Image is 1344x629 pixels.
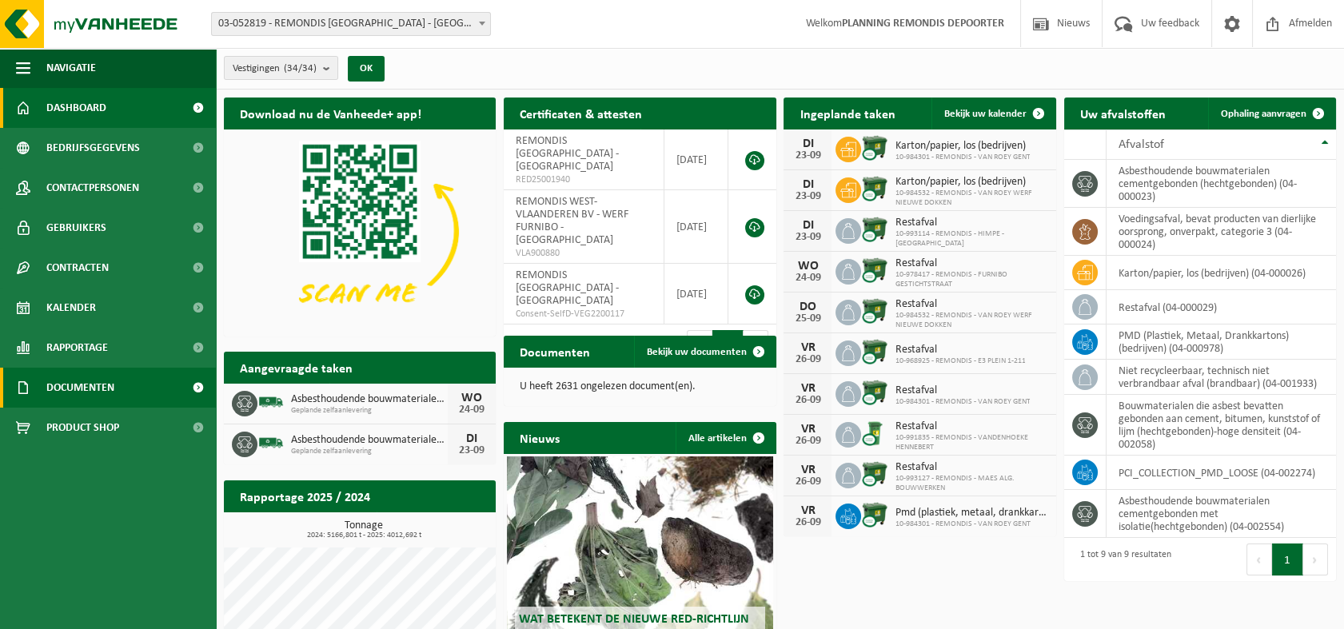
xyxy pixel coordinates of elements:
[232,520,496,539] h3: Tonnage
[520,381,760,392] p: U heeft 2631 ongelezen document(en).
[792,137,824,150] div: DI
[46,88,106,128] span: Dashboard
[792,260,824,273] div: WO
[516,135,619,173] span: REMONDIS [GEOGRAPHIC_DATA] - [GEOGRAPHIC_DATA]
[792,191,824,202] div: 23-09
[516,196,628,246] span: REMONDIS WEST-VLAANDEREN BV - WERF FURNIBO - [GEOGRAPHIC_DATA]
[1064,98,1182,129] h2: Uw afvalstoffen
[257,429,285,456] img: BL-SO-LV
[46,408,119,448] span: Product Shop
[46,248,109,288] span: Contracten
[504,336,606,367] h2: Documenten
[895,461,1047,474] span: Restafval
[504,98,658,129] h2: Certificaten & attesten
[46,288,96,328] span: Kalender
[861,420,888,447] img: WB-0240-CU
[46,168,139,208] span: Contactpersonen
[348,56,385,82] button: OK
[211,12,491,36] span: 03-052819 - REMONDIS WEST-VLAANDEREN - OOSTENDE
[46,128,140,168] span: Bedrijfsgegevens
[792,464,824,476] div: VR
[861,134,888,161] img: WB-1100-CU
[792,341,824,354] div: VR
[46,208,106,248] span: Gebruikers
[895,298,1047,311] span: Restafval
[232,531,496,539] span: 2024: 5166,801 t - 2025: 4012,692 t
[224,129,496,333] img: Download de VHEPlus App
[792,504,824,517] div: VR
[861,460,888,488] img: WB-1100-CU
[895,217,1047,229] span: Restafval
[895,153,1030,162] span: 10-984301 - REMONDIS - VAN ROEY GENT
[664,190,729,264] td: [DATE]
[895,420,1047,433] span: Restafval
[664,264,729,324] td: [DATE]
[46,368,114,408] span: Documenten
[792,354,824,365] div: 26-09
[647,347,747,357] span: Bekijk uw documenten
[792,178,824,191] div: DI
[284,63,317,74] count: (34/34)
[664,129,729,190] td: [DATE]
[1107,208,1336,256] td: voedingsafval, bevat producten van dierlijke oorsprong, onverpakt, categorie 3 (04-000024)
[1119,138,1164,151] span: Afvalstof
[895,311,1047,330] span: 10-984532 - REMONDIS - VAN ROEY WERF NIEUWE DOKKEN
[895,229,1047,249] span: 10-993114 - REMONDIS - HIMPE - [GEOGRAPHIC_DATA]
[1072,542,1171,577] div: 1 tot 9 van 9 resultaten
[861,501,888,528] img: WB-1100-CU
[1303,543,1328,575] button: Next
[456,432,488,445] div: DI
[861,216,888,243] img: WB-1100-CU
[1107,256,1336,290] td: karton/papier, los (bedrijven) (04-000026)
[1272,543,1303,575] button: 1
[1246,543,1272,575] button: Previous
[456,445,488,456] div: 23-09
[792,395,824,406] div: 26-09
[1107,456,1336,490] td: PCI_COLLECTION_PMD_LOOSE (04-002274)
[792,436,824,447] div: 26-09
[224,98,437,129] h2: Download nu de Vanheede+ app!
[861,338,888,365] img: WB-1100-CU
[792,273,824,284] div: 24-09
[504,422,576,453] h2: Nieuws
[676,422,775,454] a: Alle artikelen
[792,313,824,324] div: 25-09
[291,447,448,456] span: Geplande zelfaanlevering
[233,57,317,81] span: Vestigingen
[792,301,824,313] div: DO
[516,269,619,307] span: REMONDIS [GEOGRAPHIC_DATA] - [GEOGRAPHIC_DATA]
[842,18,1004,30] strong: PLANNING REMONDIS DEPOORTER
[1208,98,1334,129] a: Ophaling aanvragen
[895,520,1047,529] span: 10-984301 - REMONDIS - VAN ROEY GENT
[456,404,488,416] div: 24-09
[291,393,448,406] span: Asbesthoudende bouwmaterialen cementgebonden (hechtgebonden)
[792,150,824,161] div: 23-09
[895,397,1030,407] span: 10-984301 - REMONDIS - VAN ROEY GENT
[46,48,96,88] span: Navigatie
[895,140,1030,153] span: Karton/papier, los (bedrijven)
[861,379,888,406] img: WB-1100-CU
[895,507,1047,520] span: Pmd (plastiek, metaal, drankkartons) (bedrijven)
[1107,160,1336,208] td: asbesthoudende bouwmaterialen cementgebonden (hechtgebonden) (04-000023)
[895,433,1047,452] span: 10-991835 - REMONDIS - VANDENHOEKE HENNEBERT
[792,517,824,528] div: 26-09
[861,297,888,324] img: WB-1100-CU
[792,423,824,436] div: VR
[1107,360,1336,395] td: niet recycleerbaar, technisch niet verbrandbaar afval (brandbaar) (04-001933)
[224,56,338,80] button: Vestigingen(34/34)
[944,109,1027,119] span: Bekijk uw kalender
[784,98,911,129] h2: Ingeplande taken
[1221,109,1306,119] span: Ophaling aanvragen
[516,247,652,260] span: VLA900880
[895,356,1025,366] span: 10-968925 - REMONDIS - E3 PLEIN 1-211
[792,382,824,395] div: VR
[516,173,652,186] span: RED25001940
[1107,290,1336,324] td: restafval (04-000029)
[931,98,1055,129] a: Bekijk uw kalender
[895,474,1047,493] span: 10-993127 - REMONDIS - MAES ALG. BOUWWERKEN
[291,434,448,447] span: Asbesthoudende bouwmaterialen cementgebonden (hechtgebonden)
[46,328,108,368] span: Rapportage
[516,308,652,320] span: Consent-SelfD-VEG2200117
[377,512,494,543] a: Bekijk rapportage
[861,257,888,284] img: WB-1100-CU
